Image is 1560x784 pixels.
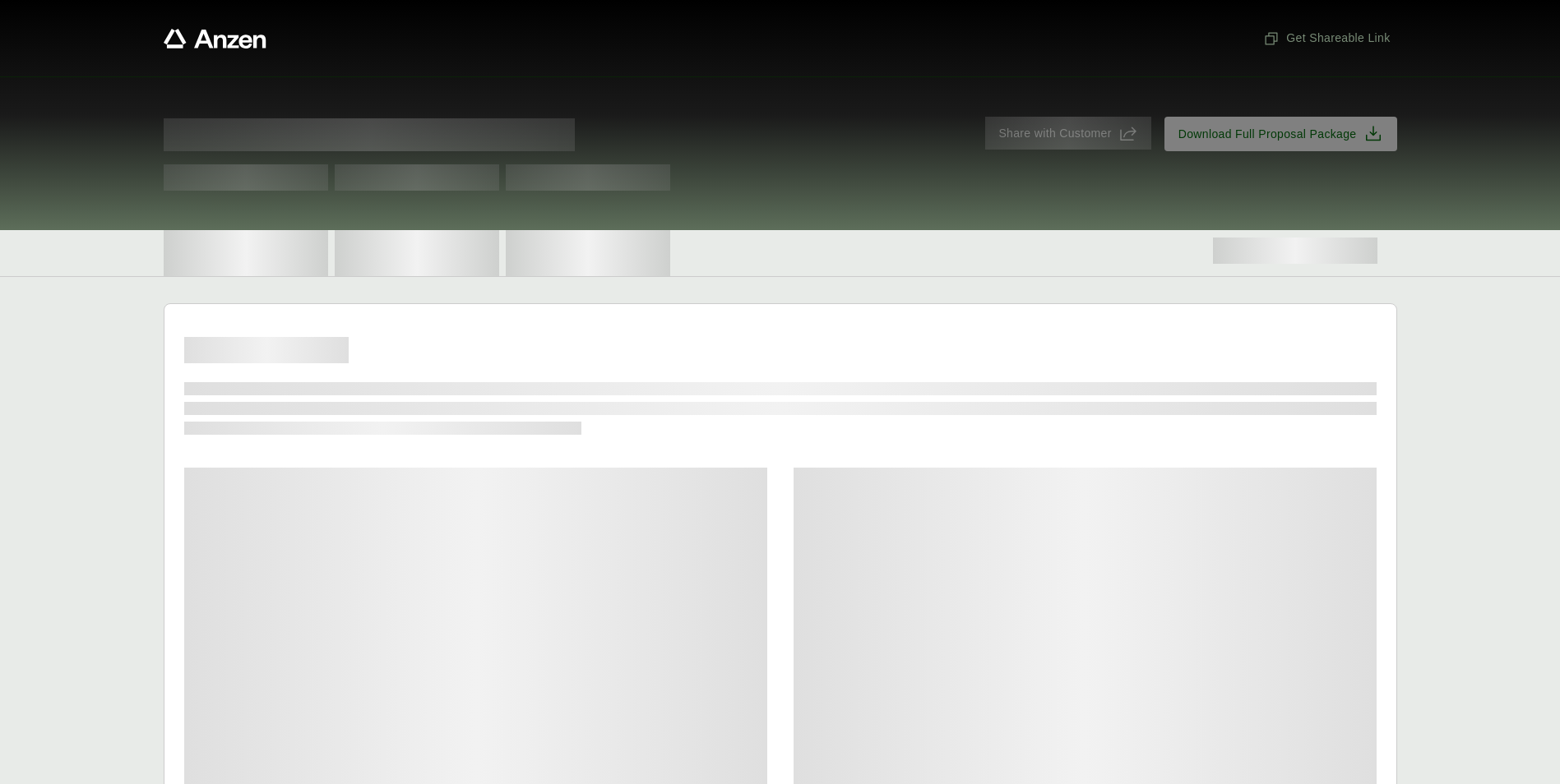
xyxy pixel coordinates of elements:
a: Anzen website [164,29,266,48]
span: Test [164,164,328,191]
span: Test [506,164,670,191]
span: Share with Customer [998,125,1111,142]
span: Get Shareable Link [1263,30,1390,47]
span: Proposal for [164,118,575,151]
span: Test [335,164,499,191]
button: Get Shareable Link [1257,23,1396,53]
